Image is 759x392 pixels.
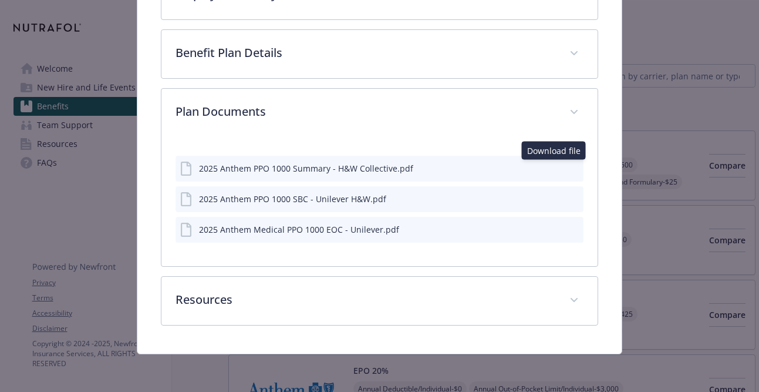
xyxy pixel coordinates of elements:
[547,162,559,175] button: download file
[176,44,556,62] p: Benefit Plan Details
[199,162,413,175] div: 2025 Anthem PPO 1000 Summary - H&W Collective.pdf
[176,291,556,309] p: Resources
[176,103,556,120] p: Plan Documents
[161,137,598,266] div: Plan Documents
[568,193,579,205] button: preview file
[199,223,399,236] div: 2025 Anthem Medical PPO 1000 EOC - Unilever.pdf
[161,277,598,325] div: Resources
[161,89,598,137] div: Plan Documents
[568,162,579,175] button: preview file
[549,193,559,205] button: download file
[522,142,586,160] div: Download file
[549,223,559,236] button: download file
[161,30,598,78] div: Benefit Plan Details
[568,223,579,236] button: preview file
[199,193,386,205] div: 2025 Anthem PPO 1000 SBC - Unilever H&W.pdf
